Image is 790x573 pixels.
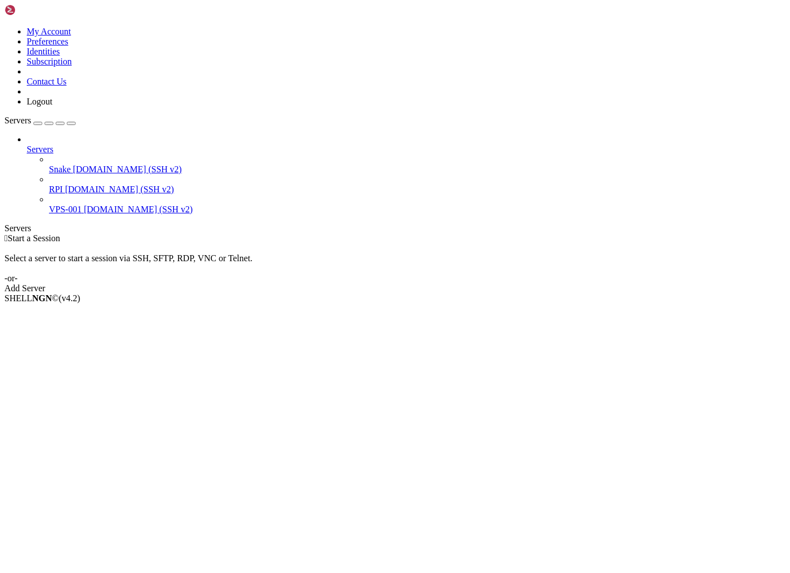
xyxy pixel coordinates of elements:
div: Select a server to start a session via SSH, SFTP, RDP, VNC or Telnet. -or- [4,243,786,283]
span: 4.2.0 [59,293,81,303]
span:  [4,233,8,243]
a: My Account [27,27,71,36]
li: RPI [DOMAIN_NAME] (SSH v2) [49,175,786,195]
span: Servers [27,145,53,154]
span: SHELL © [4,293,80,303]
li: VPS-001 [DOMAIN_NAME] (SSH v2) [49,195,786,215]
span: VPS-001 [49,205,82,214]
span: Start a Session [8,233,60,243]
a: VPS-001 [DOMAIN_NAME] (SSH v2) [49,205,786,215]
span: [DOMAIN_NAME] (SSH v2) [73,165,182,174]
li: Snake [DOMAIN_NAME] (SSH v2) [49,155,786,175]
div: Servers [4,223,786,233]
a: Preferences [27,37,68,46]
span: [DOMAIN_NAME] (SSH v2) [65,185,174,194]
div: Add Server [4,283,786,293]
a: Subscription [27,57,72,66]
b: NGN [32,293,52,303]
a: Servers [4,116,76,125]
span: Servers [4,116,31,125]
li: Servers [27,134,786,215]
a: Identities [27,47,60,56]
span: Snake [49,165,71,174]
img: Shellngn [4,4,68,16]
a: Logout [27,97,52,106]
a: RPI [DOMAIN_NAME] (SSH v2) [49,185,786,195]
span: [DOMAIN_NAME] (SSH v2) [84,205,193,214]
span: RPI [49,185,63,194]
a: Servers [27,145,786,155]
a: Contact Us [27,77,67,86]
a: Snake [DOMAIN_NAME] (SSH v2) [49,165,786,175]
